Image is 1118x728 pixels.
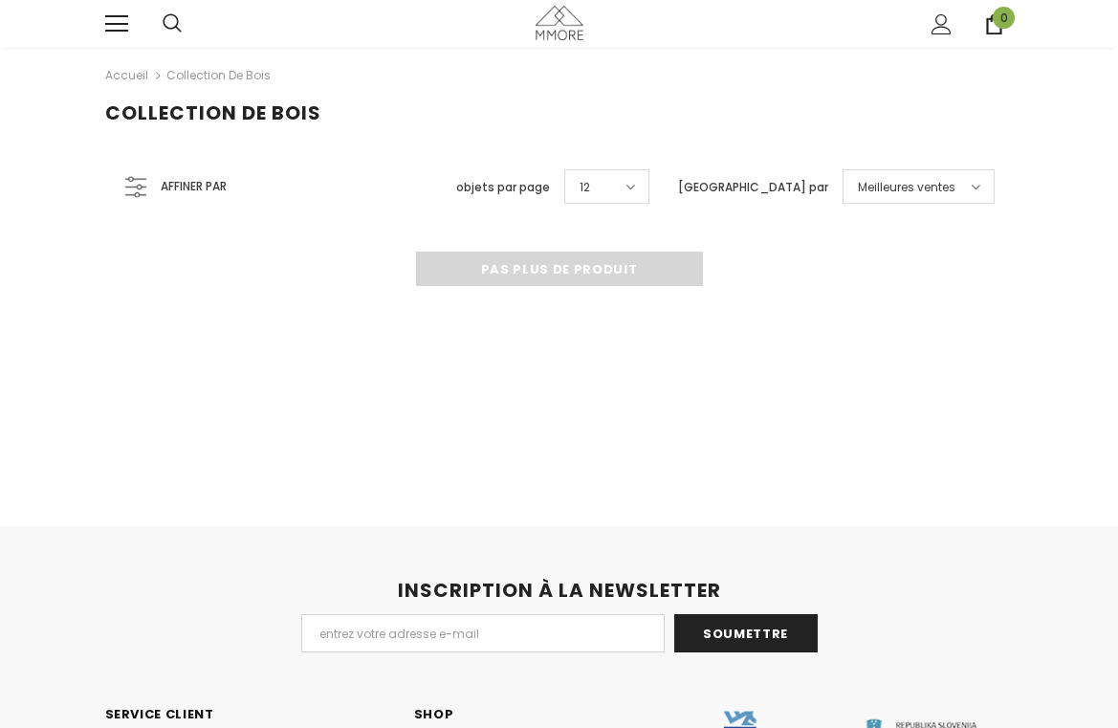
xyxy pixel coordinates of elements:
label: [GEOGRAPHIC_DATA] par [678,178,828,197]
input: Soumettre [674,614,818,652]
span: 12 [580,178,590,197]
span: Meilleures ventes [858,178,955,197]
a: Collection de bois [166,67,271,83]
span: INSCRIPTION À LA NEWSLETTER [398,577,721,604]
span: Collection de bois [105,99,321,126]
span: Affiner par [161,176,227,197]
input: Email Address [301,614,665,652]
span: SHOP [414,705,454,723]
a: Accueil [105,64,148,87]
span: 0 [993,7,1015,29]
a: 0 [984,14,1004,34]
span: Service Client [105,705,214,723]
img: Cas MMORE [536,6,583,39]
label: objets par page [456,178,550,197]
